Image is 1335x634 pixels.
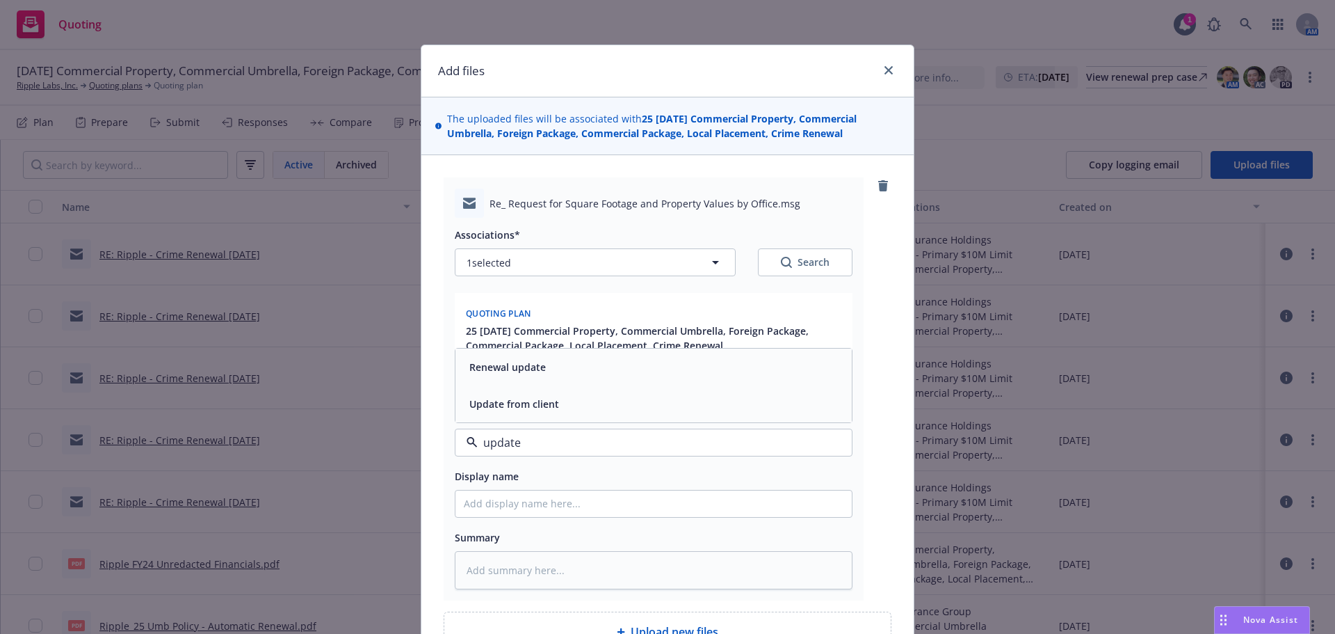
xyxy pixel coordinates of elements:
button: 25 [DATE] Commercial Property, Commercial Umbrella, Foreign Package, Commercial Package, Local Pl... [466,324,844,353]
span: Quoting plan [466,308,531,319]
button: 1selected [455,248,736,276]
button: Renewal update [469,360,546,374]
input: Filter by keyword [478,434,824,451]
div: Drag to move [1215,607,1232,633]
button: SearchSearch [758,248,852,276]
strong: 25 [DATE] Commercial Property, Commercial Umbrella, Foreign Package, Commercial Package, Local Pl... [447,112,857,140]
a: remove [875,177,891,194]
button: Nova Assist [1214,606,1310,634]
input: Add display name here... [455,491,852,517]
span: Summary [455,531,500,544]
svg: Search [781,257,792,268]
span: Re_ Request for Square Footage and Property Values by Office.msg [489,196,800,211]
span: Display name [455,470,519,483]
span: The uploaded files will be associated with [447,111,900,141]
a: close [880,62,897,79]
span: Nova Assist [1243,614,1298,626]
span: 1 selected [467,255,511,270]
h1: Add files [438,62,485,80]
div: Search [781,255,830,269]
span: Associations* [455,228,520,241]
button: Update from client [469,397,559,411]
